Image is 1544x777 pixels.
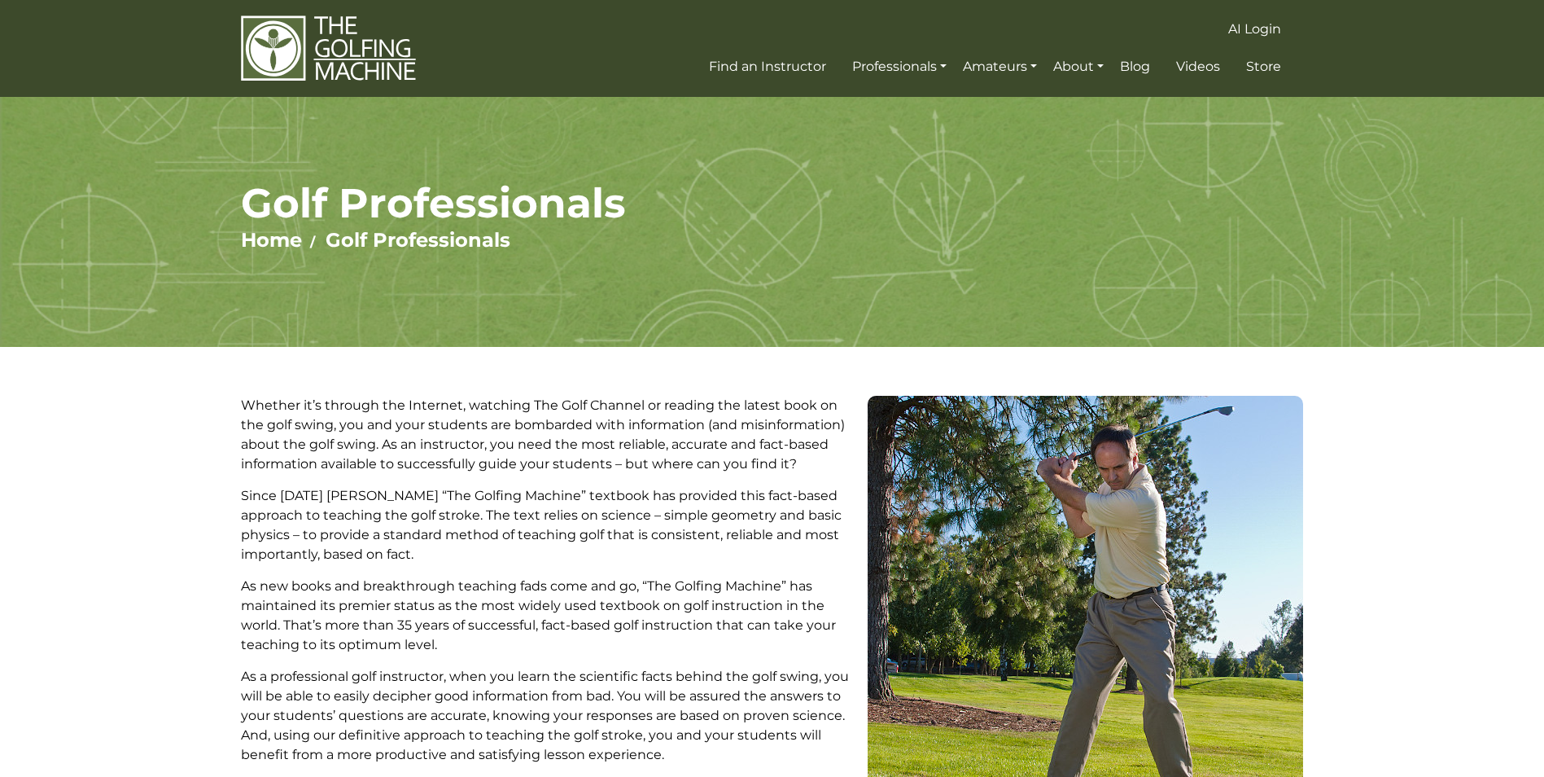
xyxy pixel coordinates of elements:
[1242,52,1285,81] a: Store
[848,52,951,81] a: Professionals
[241,228,302,252] a: Home
[241,486,855,564] p: Since [DATE] [PERSON_NAME] “The Golfing Machine” textbook has provided this fact-based approach t...
[709,59,826,74] span: Find an Instructor
[1116,52,1154,81] a: Blog
[241,178,1303,228] h1: Golf Professionals
[1176,59,1220,74] span: Videos
[1228,21,1281,37] span: AI Login
[241,577,855,655] p: As new books and breakthrough teaching fads come and go, “The Golfing Machine” has maintained its...
[241,667,855,765] p: As a professional golf instructor, when you learn the scientific facts behind the golf swing, you...
[1172,52,1224,81] a: Videos
[1120,59,1150,74] span: Blog
[1049,52,1108,81] a: About
[241,15,416,82] img: The Golfing Machine
[1224,15,1285,44] a: AI Login
[326,228,510,252] a: Golf Professionals
[1246,59,1281,74] span: Store
[705,52,830,81] a: Find an Instructor
[241,396,855,474] p: Whether it’s through the Internet, watching The Golf Channel or reading the latest book on the go...
[959,52,1041,81] a: Amateurs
